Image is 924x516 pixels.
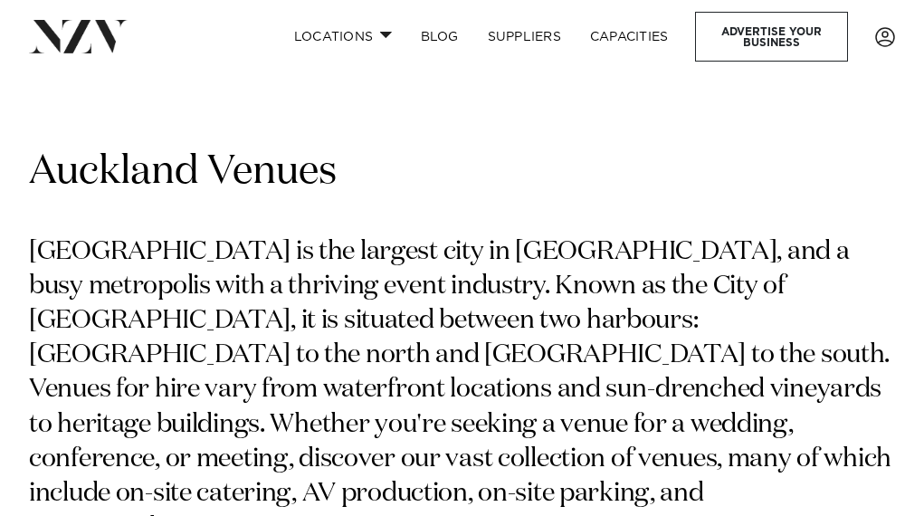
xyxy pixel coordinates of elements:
a: SUPPLIERS [473,17,576,56]
h1: Auckland Venues [29,146,895,198]
a: BLOG [406,17,473,56]
img: nzv-logo.png [29,20,128,53]
a: Capacities [576,17,683,56]
a: Advertise your business [695,12,848,62]
a: Locations [280,17,406,56]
